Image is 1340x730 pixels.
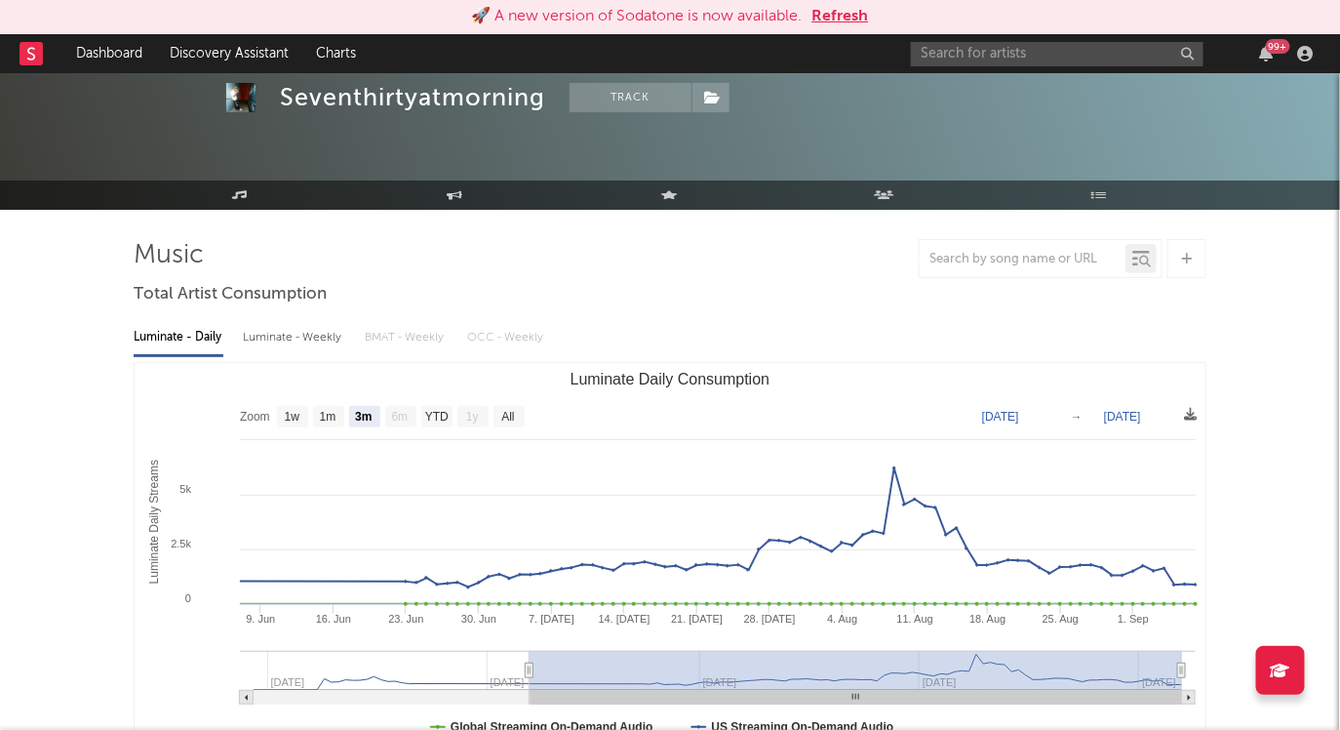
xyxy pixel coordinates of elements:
[1260,46,1274,61] button: 99+
[671,613,723,625] text: 21. [DATE]
[62,34,156,73] a: Dashboard
[461,613,496,625] text: 30. Jun
[501,411,514,425] text: All
[920,252,1125,267] input: Search by song name or URL
[529,613,574,625] text: 7. [DATE]
[185,592,191,604] text: 0
[147,460,161,584] text: Luminate Daily Streams
[134,321,223,354] div: Luminate - Daily
[171,538,191,549] text: 2.5k
[179,483,191,495] text: 5k
[466,411,479,425] text: 1y
[285,411,300,425] text: 1w
[425,411,449,425] text: YTD
[599,613,650,625] text: 14. [DATE]
[1104,410,1141,424] text: [DATE]
[744,613,796,625] text: 28. [DATE]
[280,83,545,112] div: Seventhirtyatmorning
[316,613,351,625] text: 16. Jun
[134,283,327,306] span: Total Artist Consumption
[812,5,869,28] button: Refresh
[243,321,345,354] div: Luminate - Weekly
[392,411,409,425] text: 6m
[911,42,1203,66] input: Search for artists
[240,411,270,425] text: Zoom
[969,613,1005,625] text: 18. Aug
[302,34,370,73] a: Charts
[1071,410,1083,424] text: →
[897,613,933,625] text: 11. Aug
[1043,613,1079,625] text: 25. Aug
[1266,39,1290,54] div: 99 +
[246,613,275,625] text: 9. Jun
[1118,613,1149,625] text: 1. Sep
[982,410,1019,424] text: [DATE]
[388,613,423,625] text: 23. Jun
[156,34,302,73] a: Discovery Assistant
[320,411,336,425] text: 1m
[571,371,770,387] text: Luminate Daily Consumption
[827,613,857,625] text: 4. Aug
[472,5,803,28] div: 🚀 A new version of Sodatone is now available.
[355,411,372,425] text: 3m
[570,83,691,112] button: Track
